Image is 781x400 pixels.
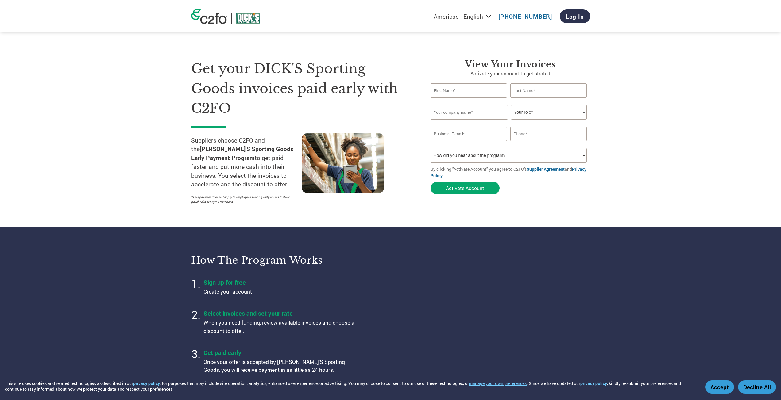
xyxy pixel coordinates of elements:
[431,182,500,194] button: Activate Account
[203,358,357,374] p: Once your offer is accepted by [PERSON_NAME]'S Sporting Goods, you will receive payment in as lit...
[738,380,776,394] button: Decline All
[580,380,607,386] a: privacy policy
[191,195,296,204] p: *This program does not apply to employees seeking early access to their paychecks or payroll adva...
[203,278,357,286] h4: Sign up for free
[431,166,586,178] a: Privacy Policy
[191,9,227,24] img: c2fo logo
[431,166,590,179] p: By clicking "Activate Account" you agree to C2FO's and
[431,83,507,98] input: First Name*
[302,133,384,193] img: supply chain worker
[191,254,383,266] h3: How the program works
[469,380,527,386] button: manage your own preferences
[431,120,587,124] div: Invalid company name or company name is too long
[431,142,507,146] div: Inavlid Email Address
[511,105,587,120] select: Title/Role
[133,380,160,386] a: privacy policy
[560,9,590,23] a: Log In
[203,319,357,335] p: When you need funding, review available invoices and choose a discount to offer.
[510,142,587,146] div: Inavlid Phone Number
[236,13,260,24] img: DICK'S Sporting Goods
[510,127,587,141] input: Phone*
[431,70,590,77] p: Activate your account to get started
[5,380,696,392] div: This site uses cookies and related technologies, as described in our , for purposes that may incl...
[191,136,302,189] p: Suppliers choose C2FO and the to get paid faster and put more cash into their business. You selec...
[510,83,587,98] input: Last Name*
[191,145,293,162] strong: [PERSON_NAME]'S Sporting Goods Early Payment Program
[431,98,507,102] div: Invalid first name or first name is too long
[527,166,565,172] a: Supplier Agreement
[203,349,357,356] h4: Get paid early
[191,59,412,118] h1: Get your DICK'S Sporting Goods invoices paid early with C2FO
[203,309,357,317] h4: Select invoices and set your rate
[431,127,507,141] input: Invalid Email format
[510,98,587,102] div: Invalid last name or last name is too long
[705,380,734,394] button: Accept
[498,13,552,20] a: [PHONE_NUMBER]
[431,105,508,120] input: Your company name*
[431,59,590,70] h3: View Your Invoices
[203,288,357,296] p: Create your account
